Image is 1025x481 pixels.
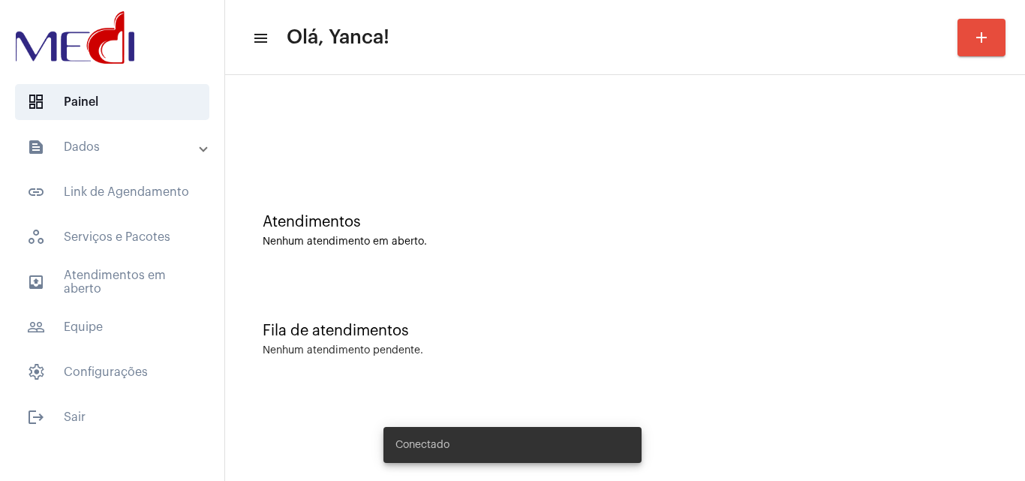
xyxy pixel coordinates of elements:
span: Serviços e Pacotes [15,219,209,255]
div: Atendimentos [263,214,987,230]
mat-icon: sidenav icon [27,408,45,426]
span: Atendimentos em aberto [15,264,209,300]
span: Olá, Yanca! [287,26,389,50]
mat-icon: sidenav icon [27,138,45,156]
div: Nenhum atendimento em aberto. [263,236,987,248]
span: Sair [15,399,209,435]
span: sidenav icon [27,93,45,111]
span: Link de Agendamento [15,174,209,210]
mat-icon: sidenav icon [27,318,45,336]
span: sidenav icon [27,363,45,381]
span: Equipe [15,309,209,345]
div: Fila de atendimentos [263,323,987,339]
div: Nenhum atendimento pendente. [263,345,423,356]
mat-icon: sidenav icon [252,29,267,47]
span: sidenav icon [27,228,45,246]
mat-icon: sidenav icon [27,273,45,291]
mat-icon: sidenav icon [27,183,45,201]
span: Conectado [395,437,449,452]
mat-expansion-panel-header: sidenav iconDados [9,129,224,165]
span: Configurações [15,354,209,390]
mat-icon: add [972,29,990,47]
img: d3a1b5fa-500b-b90f-5a1c-719c20e9830b.png [12,8,138,68]
mat-panel-title: Dados [27,138,200,156]
span: Painel [15,84,209,120]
